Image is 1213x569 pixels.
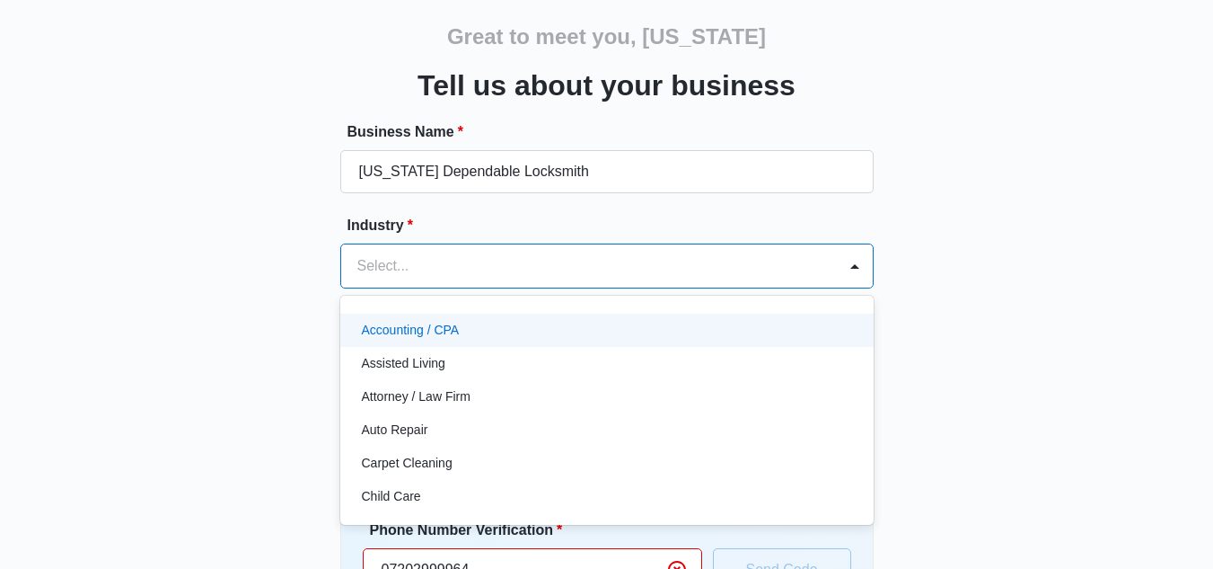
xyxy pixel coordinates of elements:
label: Industry [347,215,881,236]
p: Auto Repair [362,421,428,440]
label: Business Name [347,121,881,143]
p: Assisted Living [362,354,445,373]
p: Attorney / Law Firm [362,387,470,406]
p: Carpet Cleaning [362,454,453,473]
label: Phone Number Verification [370,520,709,541]
p: Accounting / CPA [362,321,460,340]
h2: Great to meet you, [US_STATE] [447,21,766,53]
p: Child Care [362,487,421,506]
h3: Tell us about your business [418,64,795,107]
input: e.g. Jane's Plumbing [340,150,874,193]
